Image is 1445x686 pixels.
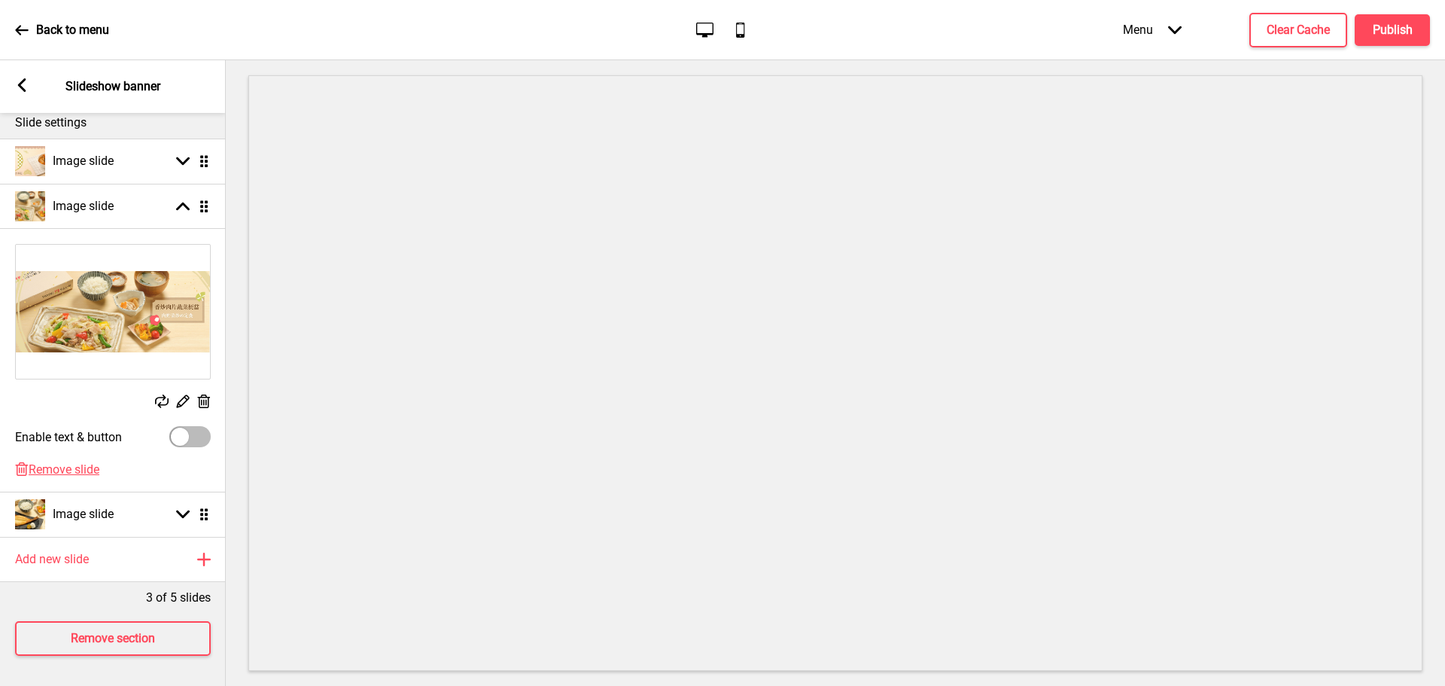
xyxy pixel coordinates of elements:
h4: Image slide [53,153,114,169]
p: Slideshow banner [65,78,160,95]
h4: Publish [1373,22,1413,38]
p: 3 of 5 slides [146,590,211,606]
div: Menu [1108,8,1197,52]
p: Back to menu [36,22,109,38]
a: Back to menu [15,10,109,50]
h4: Image slide [53,506,114,523]
span: Remove slide [29,462,99,477]
button: Publish [1355,14,1430,46]
img: Image [16,245,210,379]
h4: Add new slide [15,551,89,568]
h4: Remove section [71,630,155,647]
h4: Clear Cache [1267,22,1330,38]
button: Clear Cache [1249,13,1347,47]
p: Slide settings [15,114,211,131]
label: Enable text & button [15,430,122,444]
button: Remove section [15,621,211,656]
h4: Image slide [53,198,114,215]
